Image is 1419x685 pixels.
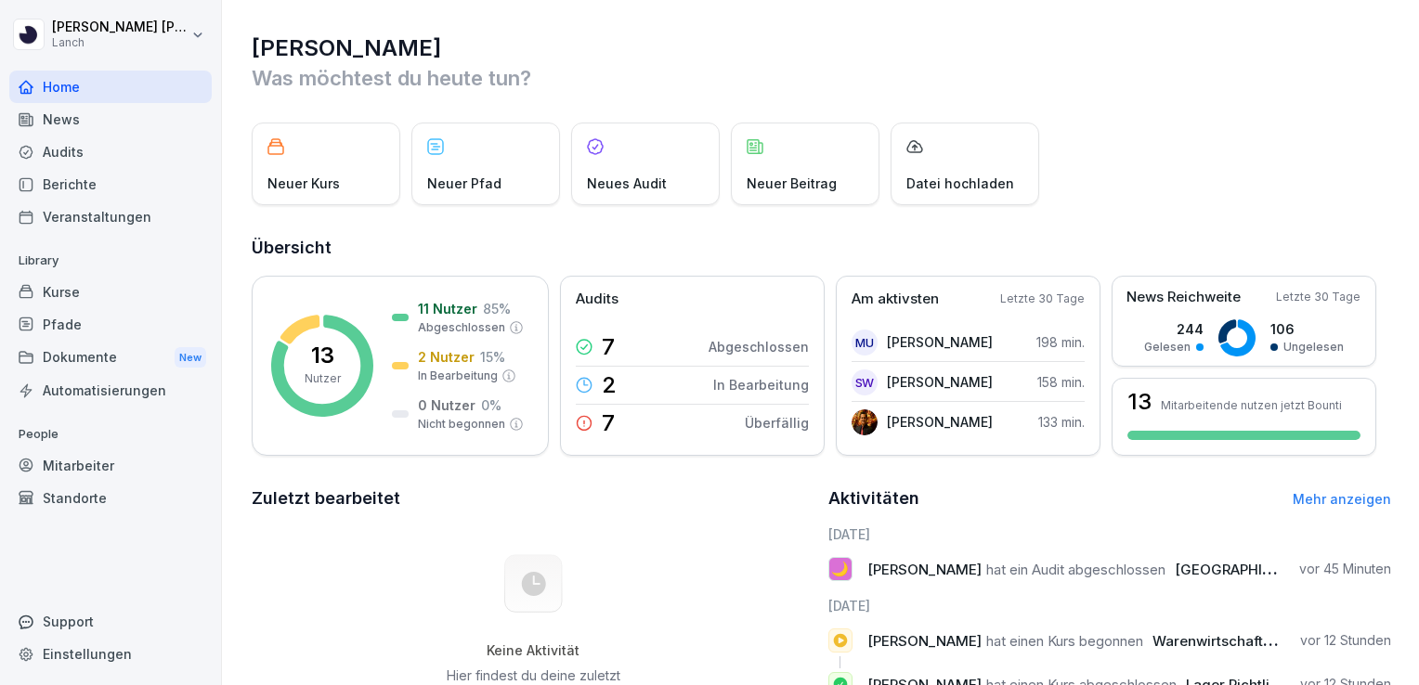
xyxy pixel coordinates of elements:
a: Pfade [9,308,212,341]
p: 85 % [483,299,511,318]
h6: [DATE] [828,596,1392,615]
p: People [9,420,212,449]
a: Home [9,71,212,103]
a: Veranstaltungen [9,200,212,233]
p: 15 % [480,347,505,367]
img: nyq7rlq029aljo85wrfbj6qn.png [852,409,878,435]
p: [PERSON_NAME] [PERSON_NAME] [52,19,188,35]
h2: Zuletzt bearbeitet [252,485,815,511]
a: News [9,103,212,136]
p: Ungelesen [1283,339,1344,355]
a: DokumenteNew [9,341,212,375]
p: Abgeschlossen [709,337,809,356]
p: Neuer Kurs [267,174,340,193]
div: New [175,347,206,368]
p: 106 [1270,319,1344,339]
p: 158 min. [1037,372,1085,392]
span: hat ein Audit abgeschlossen [986,561,1165,578]
p: Letzte 30 Tage [1276,289,1360,305]
a: Mitarbeiter [9,449,212,482]
p: [PERSON_NAME] [887,332,993,352]
p: 0 Nutzer [418,395,475,415]
p: 2 [602,374,617,396]
a: Mehr anzeigen [1293,491,1391,507]
p: vor 45 Minuten [1299,560,1391,578]
p: vor 12 Stunden [1300,631,1391,650]
p: 2 Nutzer [418,347,475,367]
p: 13 [311,344,334,367]
div: Support [9,605,212,638]
p: Gelesen [1144,339,1191,355]
p: Am aktivsten [852,289,939,310]
p: Was möchtest du heute tun? [252,63,1391,93]
p: 198 min. [1036,332,1085,352]
div: MU [852,330,878,355]
div: SW [852,369,878,395]
a: Automatisierungen [9,374,212,407]
span: Warenwirtschaftssystem [1152,632,1320,650]
p: Library [9,246,212,276]
p: Neuer Pfad [427,174,501,193]
p: Abgeschlossen [418,319,505,336]
h3: 13 [1127,391,1152,413]
a: Audits [9,136,212,168]
p: Neues Audit [587,174,667,193]
span: [PERSON_NAME] [867,632,982,650]
span: hat einen Kurs begonnen [986,632,1143,650]
p: Nicht begonnen [418,416,505,433]
h2: Übersicht [252,235,1391,261]
p: Neuer Beitrag [747,174,837,193]
p: Überfällig [745,413,809,433]
p: Lanch [52,36,188,49]
p: In Bearbeitung [713,375,809,394]
p: In Bearbeitung [418,368,498,384]
h5: Keine Aktivität [439,642,627,659]
span: [PERSON_NAME] [867,561,982,578]
h2: Aktivitäten [828,485,919,511]
p: 7 [602,412,615,434]
p: [PERSON_NAME] [887,412,993,432]
span: [GEOGRAPHIC_DATA]: Closing [1175,561,1376,578]
h6: [DATE] [828,524,1392,544]
p: Mitarbeitende nutzen jetzt Bounti [1161,398,1342,412]
h1: [PERSON_NAME] [252,33,1391,63]
p: Letzte 30 Tage [1000,291,1085,307]
a: Kurse [9,276,212,308]
p: 11 Nutzer [418,299,477,318]
div: Dokumente [9,341,212,375]
a: Einstellungen [9,638,212,670]
p: [PERSON_NAME] [887,372,993,392]
p: Nutzer [305,370,341,387]
p: News Reichweite [1126,287,1241,308]
p: 🌙 [831,556,849,582]
p: 0 % [481,395,501,415]
p: Datei hochladen [906,174,1014,193]
p: 7 [602,336,615,358]
p: 133 min. [1038,412,1085,432]
a: Berichte [9,168,212,200]
a: Standorte [9,482,212,514]
p: Audits [576,289,618,310]
p: 244 [1144,319,1204,339]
